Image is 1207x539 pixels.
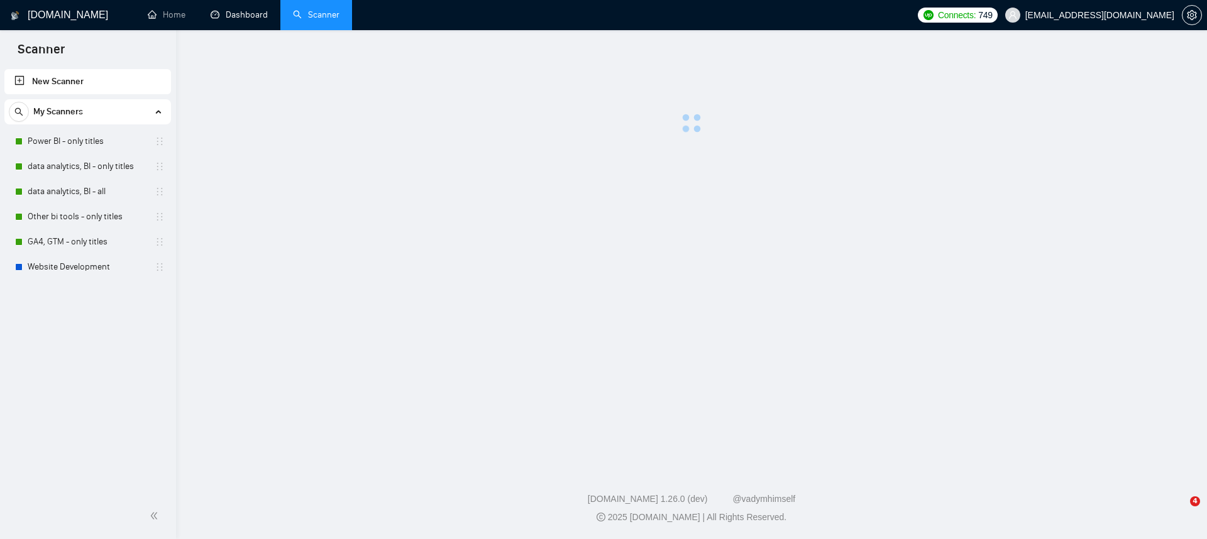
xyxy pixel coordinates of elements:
[148,9,185,20] a: homeHome
[155,262,165,272] span: holder
[9,107,28,116] span: search
[14,69,161,94] a: New Scanner
[1164,496,1194,526] iframe: Intercom live chat
[4,69,171,94] li: New Scanner
[28,154,147,179] a: data analytics, BI - only titles
[211,9,268,20] a: dashboardDashboard
[28,229,147,254] a: GA4, GTM - only titles
[8,40,75,67] span: Scanner
[33,99,83,124] span: My Scanners
[28,179,147,204] a: data analytics, BI - all
[4,99,171,280] li: My Scanners
[150,509,162,522] span: double-left
[11,6,19,26] img: logo
[1008,11,1017,19] span: user
[155,212,165,222] span: holder
[155,161,165,171] span: holder
[588,494,708,504] a: [DOMAIN_NAME] 1.26.0 (dev)
[732,494,795,504] a: @vadymhimself
[1182,10,1201,20] span: setting
[155,136,165,146] span: holder
[1190,496,1200,506] span: 4
[978,8,992,22] span: 749
[938,8,976,22] span: Connects:
[923,10,934,20] img: upwork-logo.png
[597,513,605,521] span: copyright
[28,204,147,229] a: Other bi tools - only titles
[28,254,147,280] a: Website Development
[186,511,1197,524] div: 2025 [DOMAIN_NAME] | All Rights Reserved.
[1182,5,1202,25] button: setting
[155,187,165,197] span: holder
[28,129,147,154] a: Power BI - only titles
[155,237,165,247] span: holder
[9,102,29,122] button: search
[293,9,339,20] a: searchScanner
[1182,10,1202,20] a: setting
